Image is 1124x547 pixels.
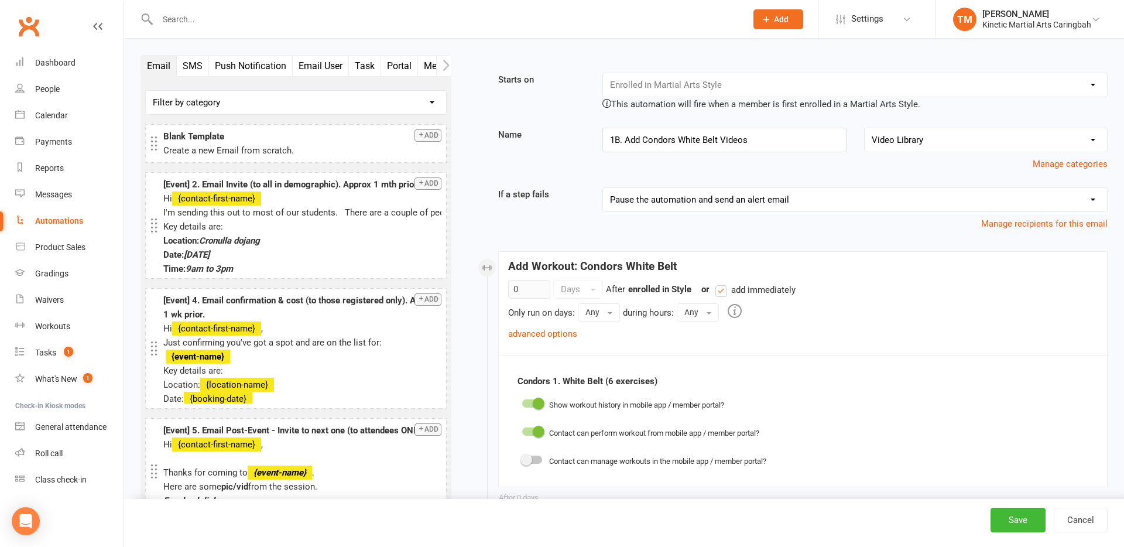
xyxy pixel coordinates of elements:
[349,56,381,76] button: Task
[35,242,85,252] div: Product Sales
[35,374,77,384] div: What's New
[163,322,441,336] p: Hi ,
[549,429,759,437] span: Contact can perform workout from mobile app / member portal?
[982,9,1091,19] div: [PERSON_NAME]
[163,378,441,392] p: Location:
[628,284,691,295] strong: enrolled in Style
[154,11,738,28] input: Search...
[163,495,217,506] span: Facebook link
[163,437,441,452] p: Hi ,
[163,129,441,143] div: Blank Template
[199,235,260,246] span: Cronulla dojang
[293,56,349,76] button: Email User
[15,340,124,366] a: Tasks 1
[163,264,186,274] span: Time:
[602,97,1108,111] div: This automation will fire when a member is first enrolled in a Martial Arts Style.
[35,111,68,120] div: Calendar
[163,235,199,246] span: Location:
[64,347,73,357] span: 1
[489,73,594,87] label: Starts on
[35,475,87,484] div: Class check-in
[15,102,124,129] a: Calendar
[677,303,719,321] button: Any
[549,401,724,409] span: Show workout history in mobile app / member portal?
[163,466,441,480] p: Thanks for coming to .
[508,306,575,320] div: Only run on days:
[35,58,76,67] div: Dashboard
[15,366,124,392] a: What's New1
[163,480,441,494] p: Here are some from the session.
[209,56,293,76] button: Push Notification
[508,259,677,273] strong: Add Workout: Condors White Belt
[508,329,577,339] a: advanced options
[35,322,70,331] div: Workouts
[15,129,124,155] a: Payments
[15,467,124,493] a: Class kiosk mode
[981,218,1108,229] a: Manage recipients for this email
[35,269,68,278] div: Gradings
[518,376,657,387] b: Condors 1. White Belt (6 exercises)
[489,187,594,201] label: If a step fails
[35,84,60,94] div: People
[163,249,184,260] span: Date:
[186,264,233,274] span: 9am to 3pm
[35,295,64,305] div: Waivers
[35,190,72,199] div: Messages
[15,313,124,340] a: Workouts
[177,56,209,76] button: SMS
[35,163,64,173] div: Reports
[35,348,56,357] div: Tasks
[731,283,796,295] span: add immediately
[499,492,539,504] div: After 0 days
[489,128,594,142] label: Name
[15,208,124,234] a: Automations
[163,336,441,350] p: Just confirming you've got a spot and are on the list for:
[15,234,124,261] a: Product Sales
[83,373,92,383] span: 1
[774,15,789,24] span: Add
[991,508,1046,532] button: Save
[414,177,441,190] button: Add
[15,155,124,182] a: Reports
[623,306,674,320] div: during hours:
[163,206,441,220] div: I'm sending this out to most of our students. There are a couple of people already registered so ...
[15,50,124,76] a: Dashboard
[163,220,441,234] div: Key details are:
[163,423,441,437] div: [Event] 5. Email Post-Event - Invite to next one (to attendees ONLY!)
[851,6,883,32] span: Settings
[35,137,72,146] div: Payments
[414,129,441,142] button: Add
[414,423,441,436] button: Add
[15,76,124,102] a: People
[606,284,625,295] span: After
[694,282,796,297] div: or
[141,56,177,76] button: Email
[578,303,620,321] button: Any
[35,422,107,432] div: General attendance
[15,287,124,313] a: Waivers
[163,364,441,378] p: Key details are:
[35,449,63,458] div: Roll call
[163,192,441,206] p: Hi
[35,216,83,225] div: Automations
[163,293,441,322] div: [Event] 4. Email confirmation & cost (to those registered only). Approx. 1 wk prior.
[163,392,441,406] p: Date:
[1054,508,1108,532] button: Cancel
[15,440,124,467] a: Roll call
[418,56,482,76] button: Membership
[221,481,248,492] span: pic/vid
[953,8,976,31] div: TM
[12,507,40,535] div: Open Intercom Messenger
[15,182,124,208] a: Messages
[982,19,1091,30] div: Kinetic Martial Arts Caringbah
[753,9,803,29] button: Add
[381,56,418,76] button: Portal
[14,12,43,41] a: Clubworx
[15,261,124,287] a: Gradings
[15,414,124,440] a: General attendance kiosk mode
[163,143,441,158] div: Create a new Email from scratch.
[549,457,766,466] span: Contact can manage workouts in the mobile app / member portal?
[184,249,210,260] span: [DATE]
[1033,157,1108,171] button: Manage categories
[163,177,441,192] div: [Event] 2. Email Invite (to all in demographic). Approx 1 mth prior.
